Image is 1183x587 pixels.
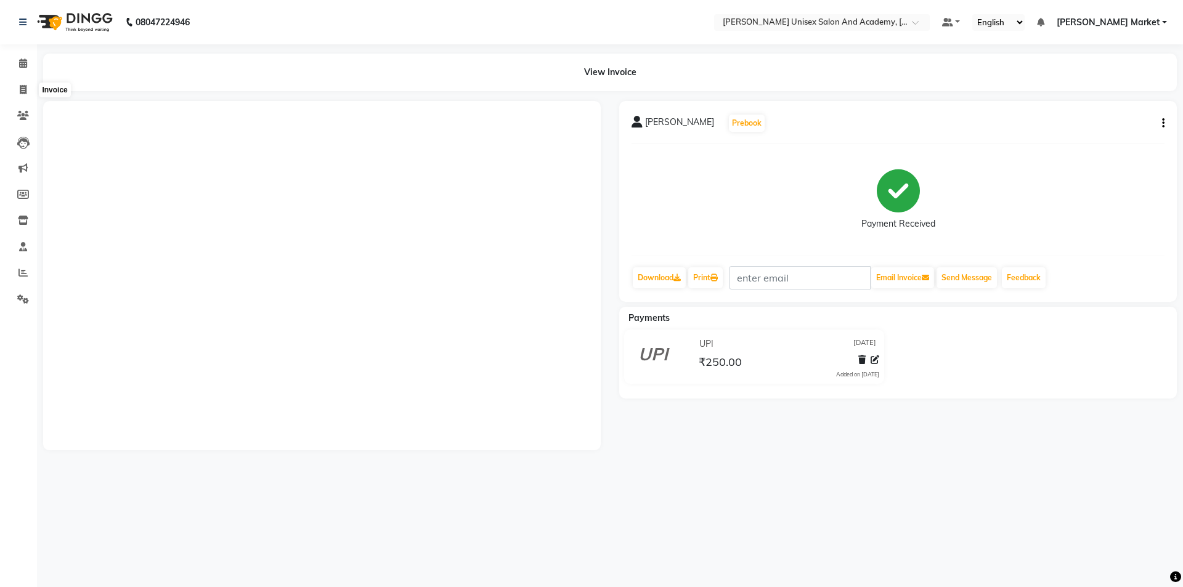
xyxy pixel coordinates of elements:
[699,338,713,350] span: UPI
[633,267,686,288] a: Download
[1057,16,1160,29] span: [PERSON_NAME] Market
[136,5,190,39] b: 08047224946
[937,267,997,288] button: Send Message
[1002,267,1046,288] a: Feedback
[853,338,876,350] span: [DATE]
[645,116,714,133] span: [PERSON_NAME]
[871,267,934,288] button: Email Invoice
[729,115,765,132] button: Prebook
[39,83,70,97] div: Invoice
[836,370,879,379] div: Added on [DATE]
[861,217,935,230] div: Payment Received
[699,355,742,372] span: ₹250.00
[31,5,116,39] img: logo
[628,312,670,323] span: Payments
[688,267,723,288] a: Print
[729,266,871,289] input: enter email
[43,54,1177,91] div: View Invoice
